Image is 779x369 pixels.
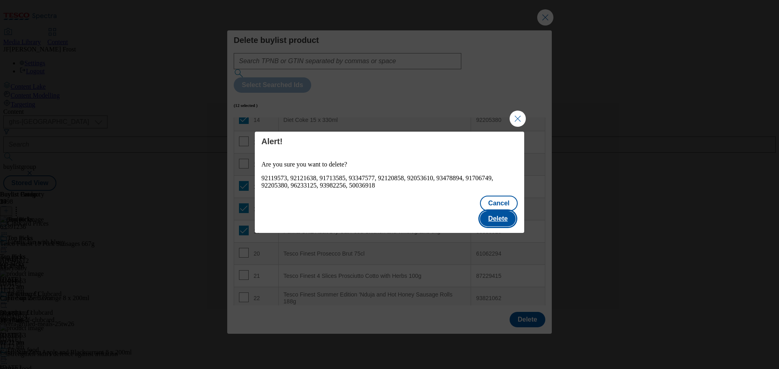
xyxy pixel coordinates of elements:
div: Modal [255,132,524,233]
button: Cancel [480,196,517,211]
button: Delete [480,211,516,226]
h4: Alert! [261,137,518,146]
div: 92119573, 92121638, 91713585, 93347577, 92120858, 92053610, 93478894, 91706749, 92205380, 9623312... [261,175,518,189]
p: Are you sure you want to delete? [261,161,518,168]
button: Close Modal [510,111,526,127]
